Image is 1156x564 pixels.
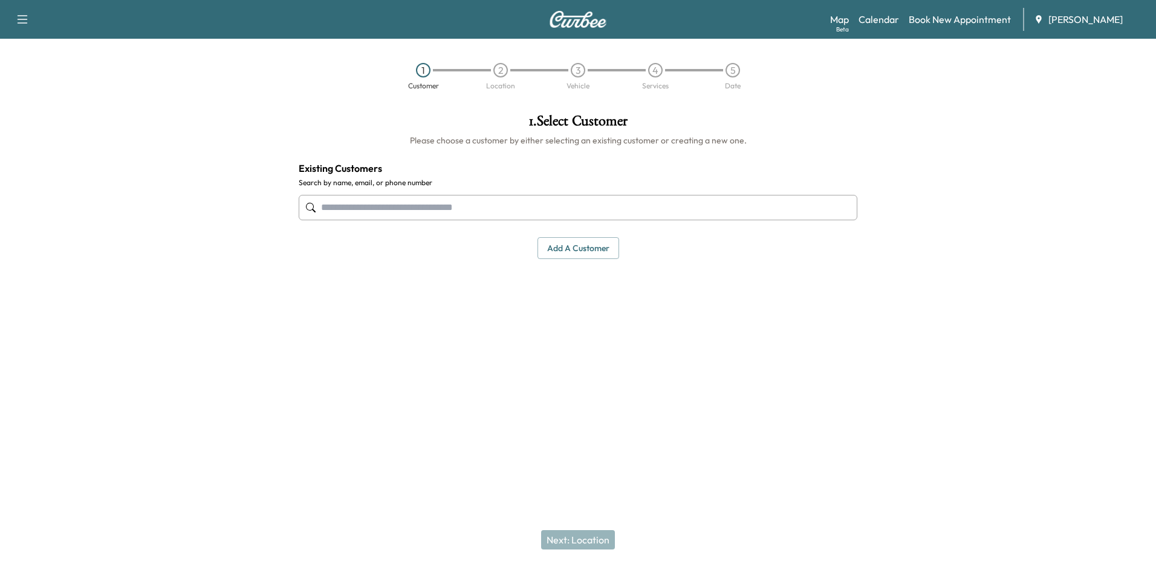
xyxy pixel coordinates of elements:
h1: 1 . Select Customer [299,114,857,134]
div: Location [486,82,515,90]
h6: Please choose a customer by either selecting an existing customer or creating a new one. [299,134,857,146]
a: MapBeta [830,12,849,27]
div: 1 [416,63,430,77]
div: Customer [408,82,439,90]
div: Vehicle [567,82,589,90]
div: 5 [726,63,740,77]
div: Services [642,82,669,90]
div: Date [725,82,741,90]
div: Beta [836,25,849,34]
div: 3 [571,63,585,77]
button: Add a customer [537,237,619,260]
div: 4 [648,63,663,77]
a: Book New Appointment [909,12,1011,27]
h4: Existing Customers [299,161,857,175]
label: Search by name, email, or phone number [299,178,857,188]
a: Calendar [859,12,899,27]
span: [PERSON_NAME] [1048,12,1123,27]
img: Curbee Logo [549,11,607,28]
div: 2 [493,63,508,77]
